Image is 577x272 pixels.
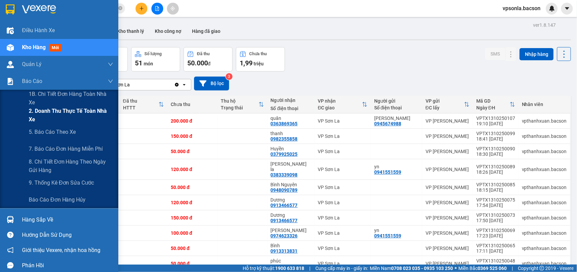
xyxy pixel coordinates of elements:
div: 0363869365 [271,121,298,126]
span: question-circle [7,232,14,238]
div: VP Sơn La [318,167,367,172]
span: Báo cáo đơn hàng hủy [29,195,86,204]
div: VPTX1310250090 [476,146,515,151]
div: VP [PERSON_NAME] [426,133,470,139]
div: VP Sơn La [318,246,367,251]
div: 0962563888 [271,264,298,269]
span: mới [49,44,62,51]
div: VP Sơn La [318,261,367,266]
span: 1,99 [240,59,253,67]
div: 0379925025 [271,151,298,157]
button: file-add [151,3,163,15]
span: 8. Chi tiết đơn hàng theo ngày gửi hàng [29,158,113,174]
span: 50.000 [187,59,208,67]
span: close-circle [118,6,122,10]
svg: open [182,82,187,87]
div: VP gửi [426,98,464,104]
div: vpthanhxuan.bacson [522,149,567,154]
div: VP [PERSON_NAME] [426,185,470,190]
button: Đã thu50.000đ [184,47,233,71]
div: VPTX1310250089 [476,164,515,169]
div: 50.000 đ [171,261,214,266]
button: Bộ lọc [194,77,229,90]
div: Số lượng [145,51,162,56]
div: 17:54 [DATE] [476,203,515,208]
div: vpthanhxuan.bacson [522,215,567,221]
div: 17:11 [DATE] [476,248,515,254]
div: vpthanhxuan.bacson [522,261,567,266]
th: Toggle SortBy [120,96,167,113]
div: VP Sơn La [318,215,367,221]
div: vpthanhxuan.bacson [522,185,567,190]
div: 0941551559 [374,233,401,238]
th: Toggle SortBy [217,96,267,113]
div: Bình Nguyên [271,182,311,187]
span: aim [170,6,175,11]
img: warehouse-icon [7,216,14,223]
div: Trạng thái [221,105,259,110]
div: 0913466577 [271,218,298,223]
button: aim [167,3,179,15]
div: 50.000 đ [171,185,214,190]
div: Bình [271,243,311,248]
sup: 3 [226,73,233,80]
span: Quản Lý [22,60,42,68]
span: notification [7,247,14,253]
div: Hàng sắp về [22,215,113,225]
div: Huyền [271,146,311,151]
div: 19:10 [DATE] [476,121,515,126]
span: 51 [135,59,142,67]
div: Người gửi [374,98,419,104]
div: 18:15 [DATE] [476,187,515,193]
span: Kho hàng [22,44,46,50]
span: Giới thiệu Vexere, nhận hoa hồng [22,246,100,254]
button: Số lượng51món [131,47,180,71]
th: Toggle SortBy [473,96,519,113]
div: VPTX1310250048 [476,258,515,264]
div: phúc [271,258,311,264]
div: Đã thu [123,98,159,104]
div: 0974623326 [271,233,298,238]
div: Mã GD [476,98,510,104]
div: 120.000 đ [171,200,214,205]
button: plus [136,3,147,15]
div: Tùng Oanh [271,228,311,233]
img: warehouse-icon [7,61,14,68]
div: VPTX1310250075 [476,197,515,203]
div: Chưa thu [171,102,214,107]
div: VP [PERSON_NAME] [426,118,470,124]
img: warehouse-icon [7,27,14,34]
div: 18:26 [DATE] [476,169,515,175]
div: VP Sơn La [318,149,367,154]
div: 120.000 đ [171,167,214,172]
div: 0982355858 [271,136,298,142]
div: 17:50 [DATE] [476,218,515,223]
span: Miền Bắc [458,265,507,272]
div: Dương [271,212,311,218]
div: yn [374,228,419,233]
div: ĐC lấy [426,105,464,110]
div: Hướng dẫn sử dụng [22,230,113,240]
svg: Clear value [174,82,179,87]
span: ⚪️ [455,267,457,270]
div: VPTX1310250099 [476,131,515,136]
span: 1B. Chi tiết đơn hàng toàn nhà xe [29,90,113,107]
button: caret-down [561,3,573,15]
img: solution-icon [7,78,14,85]
div: 0383339098 [271,172,298,177]
div: vpthanhxuan.bacson [522,167,567,172]
div: 18:41 [DATE] [476,136,515,142]
span: copyright [539,266,544,271]
div: 0941551559 [374,169,401,175]
div: 150.000 đ [171,133,214,139]
strong: 1900 633 818 [275,266,304,271]
div: Dương [271,197,311,203]
div: 0945674988 [374,121,401,126]
span: Miền Nam [370,265,453,272]
div: 17:23 [DATE] [476,233,515,238]
div: 50.000 đ [171,246,214,251]
div: 50.000 đ [171,149,214,154]
div: vpthanhxuan.bacson [522,200,567,205]
div: VPTX1310250107 [476,116,515,121]
div: quân [271,116,311,121]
